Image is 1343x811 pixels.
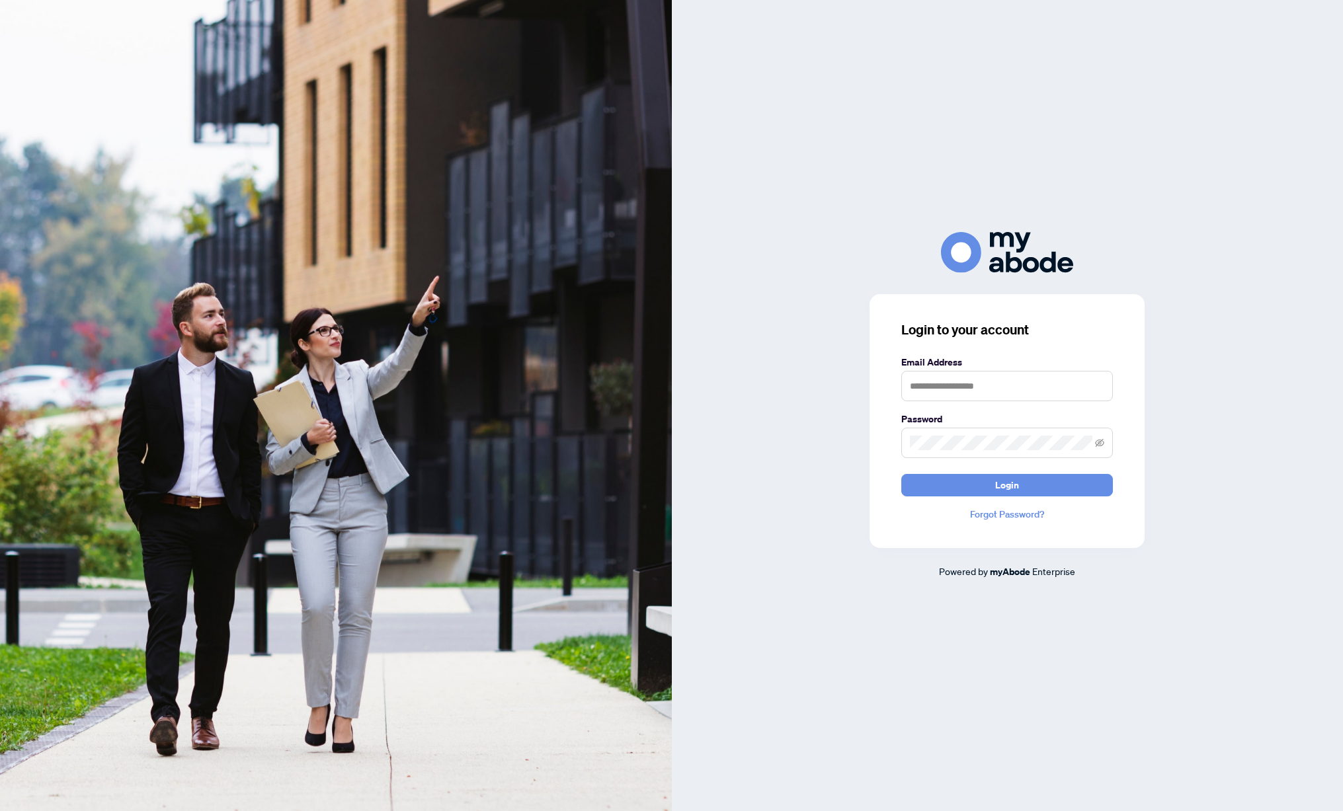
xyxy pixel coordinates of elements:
label: Email Address [901,355,1113,369]
img: ma-logo [941,232,1073,272]
a: myAbode [990,564,1030,579]
label: Password [901,412,1113,426]
button: Login [901,474,1113,496]
h3: Login to your account [901,321,1113,339]
span: Login [995,475,1019,496]
span: Powered by [939,565,988,577]
span: Enterprise [1032,565,1075,577]
span: eye-invisible [1095,438,1104,447]
a: Forgot Password? [901,507,1113,521]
